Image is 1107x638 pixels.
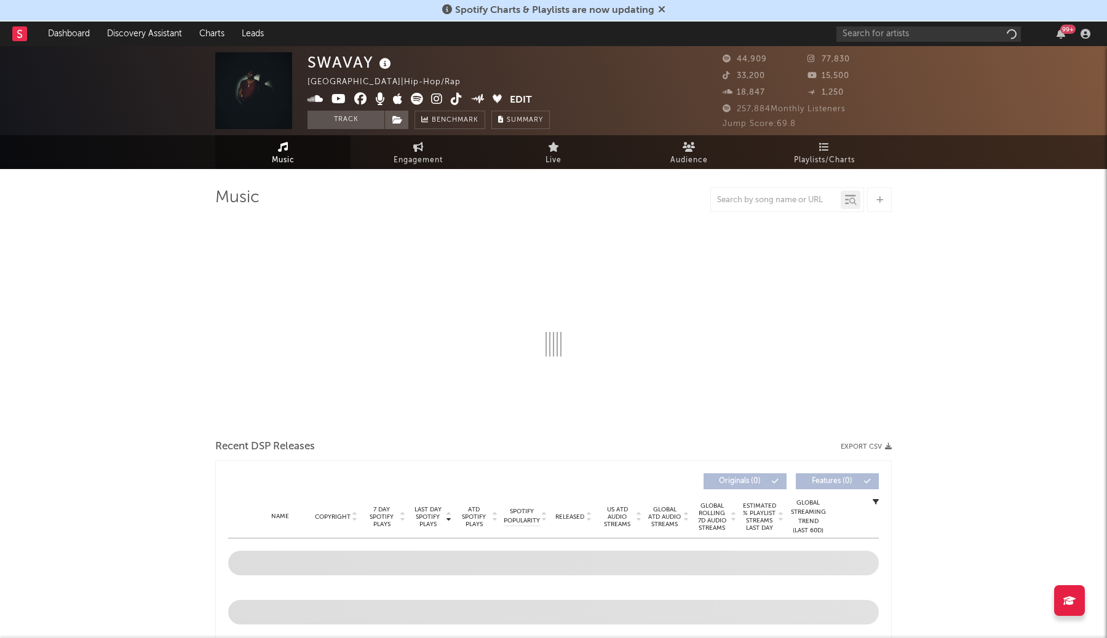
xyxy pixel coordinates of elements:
[555,513,584,521] span: Released
[794,153,855,168] span: Playlists/Charts
[807,89,844,96] span: 1,250
[191,22,233,46] a: Charts
[215,439,315,454] span: Recent DSP Releases
[648,506,681,528] span: Global ATD Audio Streams
[658,6,665,15] span: Dismiss
[1057,29,1065,39] button: 99+
[1060,25,1076,34] div: 99 +
[723,72,765,80] span: 33,200
[723,105,846,113] span: 257,884 Monthly Listeners
[394,153,443,168] span: Engagement
[39,22,98,46] a: Dashboard
[756,135,892,169] a: Playlists/Charts
[510,93,532,108] button: Edit
[621,135,756,169] a: Audience
[723,55,767,63] span: 44,909
[98,22,191,46] a: Discovery Assistant
[491,111,550,129] button: Summary
[841,443,892,451] button: Export CSV
[307,111,384,129] button: Track
[546,153,561,168] span: Live
[351,135,486,169] a: Engagement
[486,135,621,169] a: Live
[272,153,295,168] span: Music
[215,135,351,169] a: Music
[742,502,776,532] span: Estimated % Playlist Streams Last Day
[723,89,765,96] span: 18,847
[790,498,827,535] div: Global Streaming Trend (Last 60D)
[723,120,796,128] span: Jump Score: 69.8
[600,506,634,528] span: US ATD Audio Streams
[504,507,540,526] span: Spotify Popularity
[796,473,879,489] button: Features(0)
[711,195,841,205] input: Search by song name or URL
[233,22,272,46] a: Leads
[804,478,860,485] span: Features ( 0 )
[695,502,729,532] span: Global Rolling 7D Audio Streams
[507,117,543,124] span: Summary
[307,52,394,73] div: SWAVAY
[432,113,478,128] span: Benchmark
[307,75,475,90] div: [GEOGRAPHIC_DATA] | Hip-Hop/Rap
[411,506,444,528] span: Last Day Spotify Plays
[365,506,398,528] span: 7 Day Spotify Plays
[807,72,849,80] span: 15,500
[455,6,654,15] span: Spotify Charts & Playlists are now updating
[415,111,485,129] a: Benchmark
[670,153,708,168] span: Audience
[807,55,850,63] span: 77,830
[458,506,490,528] span: ATD Spotify Plays
[253,512,307,521] div: Name
[704,473,787,489] button: Originals(0)
[836,26,1021,42] input: Search for artists
[712,478,768,485] span: Originals ( 0 )
[315,513,351,521] span: Copyright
